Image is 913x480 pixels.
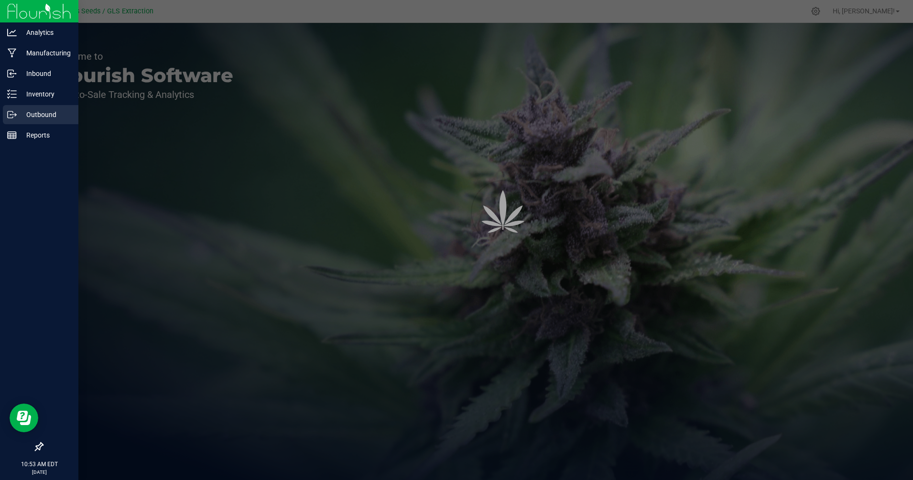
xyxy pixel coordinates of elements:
[7,130,17,140] inline-svg: Reports
[4,469,74,476] p: [DATE]
[7,69,17,78] inline-svg: Inbound
[17,68,74,79] p: Inbound
[4,460,74,469] p: 10:53 AM EDT
[10,404,38,432] iframe: Resource center
[7,110,17,119] inline-svg: Outbound
[7,89,17,99] inline-svg: Inventory
[17,47,74,59] p: Manufacturing
[17,129,74,141] p: Reports
[7,28,17,37] inline-svg: Analytics
[17,88,74,100] p: Inventory
[7,48,17,58] inline-svg: Manufacturing
[17,109,74,120] p: Outbound
[17,27,74,38] p: Analytics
